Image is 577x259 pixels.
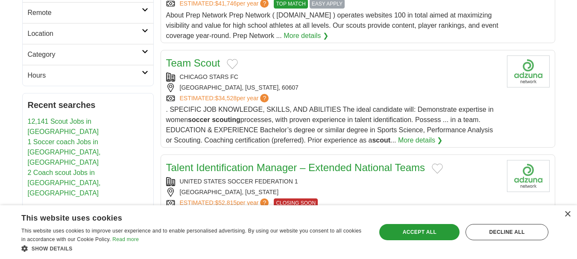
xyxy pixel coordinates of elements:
div: CHICAGO STARS FC [166,73,500,81]
button: Add to favorite jobs [227,59,238,69]
img: Company logo [507,55,550,87]
div: UNITED STATES SOCCER FEDERATION 1 [166,177,500,186]
span: This website uses cookies to improve user experience and to enable personalised advertising. By u... [21,228,361,242]
a: ESTIMATED:$34,528per year? [180,94,271,103]
h2: Hours [28,70,142,81]
a: ESTIMATED:$52,815per year? [180,198,271,208]
strong: soccer [188,116,210,123]
a: Remote [23,2,153,23]
h2: Remote [28,8,142,18]
a: Read more, opens a new window [112,236,139,242]
img: Company logo [507,160,550,192]
div: [GEOGRAPHIC_DATA], [US_STATE], 60607 [166,83,500,92]
a: Clear recent searches [28,205,95,212]
div: This website uses cookies [21,210,345,223]
div: [GEOGRAPHIC_DATA], [US_STATE] [166,188,500,197]
div: Close [564,211,571,218]
span: ? [260,94,269,102]
a: Category [23,44,153,65]
a: 12,141 Scout Jobs in [GEOGRAPHIC_DATA] [28,118,99,135]
div: Accept all [379,224,460,240]
a: Team Scout [166,57,220,69]
span: Show details [32,246,73,252]
strong: scout [372,137,390,144]
h2: Category [28,49,142,60]
h2: Recent searches [28,99,148,111]
h2: Location [28,29,142,39]
a: Location [23,23,153,44]
a: 1 Soccer coach Jobs in [GEOGRAPHIC_DATA], [GEOGRAPHIC_DATA] [28,138,101,166]
span: ? [260,198,269,207]
div: Show details [21,244,366,253]
a: More details ❯ [284,31,328,41]
span: $52,815 [215,199,237,206]
a: More details ❯ [398,135,443,146]
button: Add to favorite jobs [432,163,443,174]
span: . SPECIFIC JOB KNOWLEDGE, SKILLS, AND ABILITIES The ideal candidate will: Demonstrate expertise i... [166,106,494,144]
a: Talent Identification Manager – Extended National Teams [166,162,425,173]
div: Decline all [466,224,548,240]
span: About Prep Network Prep Network ( [DOMAIN_NAME] ) operates websites 100 in total aimed at maximiz... [166,12,498,39]
a: Hours [23,65,153,86]
strong: scouting [212,116,240,123]
span: CLOSING SOON [274,198,318,208]
span: $34,528 [215,95,237,102]
a: 2 Coach scout Jobs in [GEOGRAPHIC_DATA], [GEOGRAPHIC_DATA] [28,169,101,197]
